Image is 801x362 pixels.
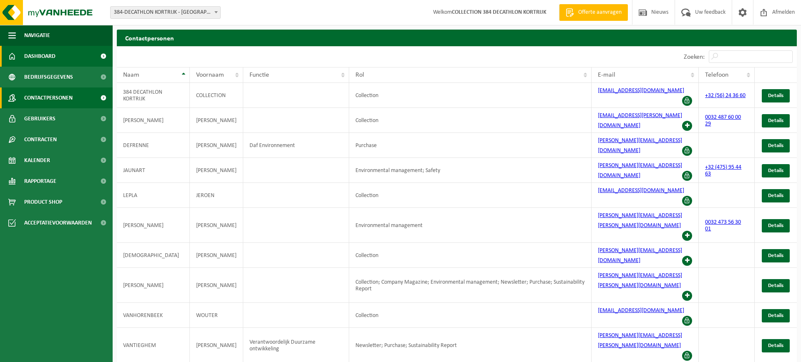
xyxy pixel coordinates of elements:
span: Product Shop [24,192,62,212]
a: Details [762,139,790,152]
h2: Contactpersonen [117,30,797,46]
a: [PERSON_NAME][EMAIL_ADDRESS][PERSON_NAME][DOMAIN_NAME] [598,212,682,229]
td: [PERSON_NAME] [190,208,243,243]
a: +32 (56) 24 36 60 [705,92,746,99]
td: Collection; Company Magazine; Environmental management; Newsletter; Purchase; Sustainability Report [349,268,592,303]
td: [PERSON_NAME] [190,133,243,158]
span: Contactpersonen [24,87,73,108]
td: Collection [349,243,592,268]
a: [EMAIL_ADDRESS][DOMAIN_NAME] [598,187,684,194]
a: [EMAIL_ADDRESS][PERSON_NAME][DOMAIN_NAME] [598,112,682,129]
td: [DEMOGRAPHIC_DATA] [117,243,190,268]
a: Details [762,164,790,177]
span: Details [768,253,783,258]
label: Zoeken: [684,54,705,60]
td: Collection [349,108,592,133]
span: Details [768,283,783,288]
td: DEFRENNE [117,133,190,158]
td: WOUTER [190,303,243,328]
span: Voornaam [196,72,224,78]
td: [PERSON_NAME] [190,108,243,133]
span: Details [768,313,783,318]
td: Environmental management; Safety [349,158,592,183]
td: Purchase [349,133,592,158]
td: [PERSON_NAME] [190,268,243,303]
td: Collection [349,83,592,108]
td: JEROEN [190,183,243,208]
td: JAUNART [117,158,190,183]
span: Gebruikers [24,108,55,129]
span: Details [768,93,783,98]
a: [PERSON_NAME][EMAIL_ADDRESS][PERSON_NAME][DOMAIN_NAME] [598,272,682,289]
span: Details [768,223,783,228]
a: [PERSON_NAME][EMAIL_ADDRESS][DOMAIN_NAME] [598,247,682,264]
span: Contracten [24,129,57,150]
a: +32 (475) 95 44 63 [705,164,741,177]
a: Offerte aanvragen [559,4,628,21]
strong: COLLECTION 384 DECATHLON KORTRIJK [452,9,547,15]
span: Offerte aanvragen [576,8,624,17]
td: Daf Environnement [243,133,349,158]
span: Acceptatievoorwaarden [24,212,92,233]
td: Collection [349,183,592,208]
a: 0032 487 60 00 29 [705,114,741,127]
a: Details [762,309,790,322]
span: Navigatie [24,25,50,46]
td: 384 DECATHLON KORTRIJK [117,83,190,108]
span: Details [768,118,783,123]
td: COLLECTION [190,83,243,108]
span: Details [768,143,783,148]
td: [PERSON_NAME] [190,243,243,268]
a: Details [762,219,790,232]
span: 384-DECATHLON KORTRIJK - KORTRIJK [110,6,221,19]
td: Environmental management [349,208,592,243]
a: 0032 473 56 30 01 [705,219,741,232]
td: [PERSON_NAME] [117,208,190,243]
a: [PERSON_NAME][EMAIL_ADDRESS][DOMAIN_NAME] [598,137,682,154]
td: [PERSON_NAME] [117,268,190,303]
span: Naam [123,72,139,78]
td: LEPLA [117,183,190,208]
td: VANHORENBEEK [117,303,190,328]
a: [EMAIL_ADDRESS][DOMAIN_NAME] [598,307,684,314]
a: Details [762,114,790,127]
a: Details [762,249,790,262]
span: Rol [355,72,364,78]
span: E-mail [598,72,615,78]
span: Dashboard [24,46,55,67]
span: Rapportage [24,171,56,192]
a: [EMAIL_ADDRESS][DOMAIN_NAME] [598,87,684,94]
td: [PERSON_NAME] [117,108,190,133]
span: Bedrijfsgegevens [24,67,73,87]
a: [PERSON_NAME][EMAIL_ADDRESS][DOMAIN_NAME] [598,162,682,179]
td: [PERSON_NAME] [190,158,243,183]
span: Telefoon [705,72,728,78]
span: Kalender [24,150,50,171]
a: [PERSON_NAME][EMAIL_ADDRESS][PERSON_NAME][DOMAIN_NAME] [598,332,682,349]
a: Details [762,89,790,102]
a: Details [762,189,790,202]
span: Details [768,193,783,198]
span: Details [768,168,783,173]
a: Details [762,339,790,352]
a: Details [762,279,790,292]
span: Functie [249,72,269,78]
td: Collection [349,303,592,328]
span: 384-DECATHLON KORTRIJK - KORTRIJK [111,7,220,18]
span: Details [768,343,783,348]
